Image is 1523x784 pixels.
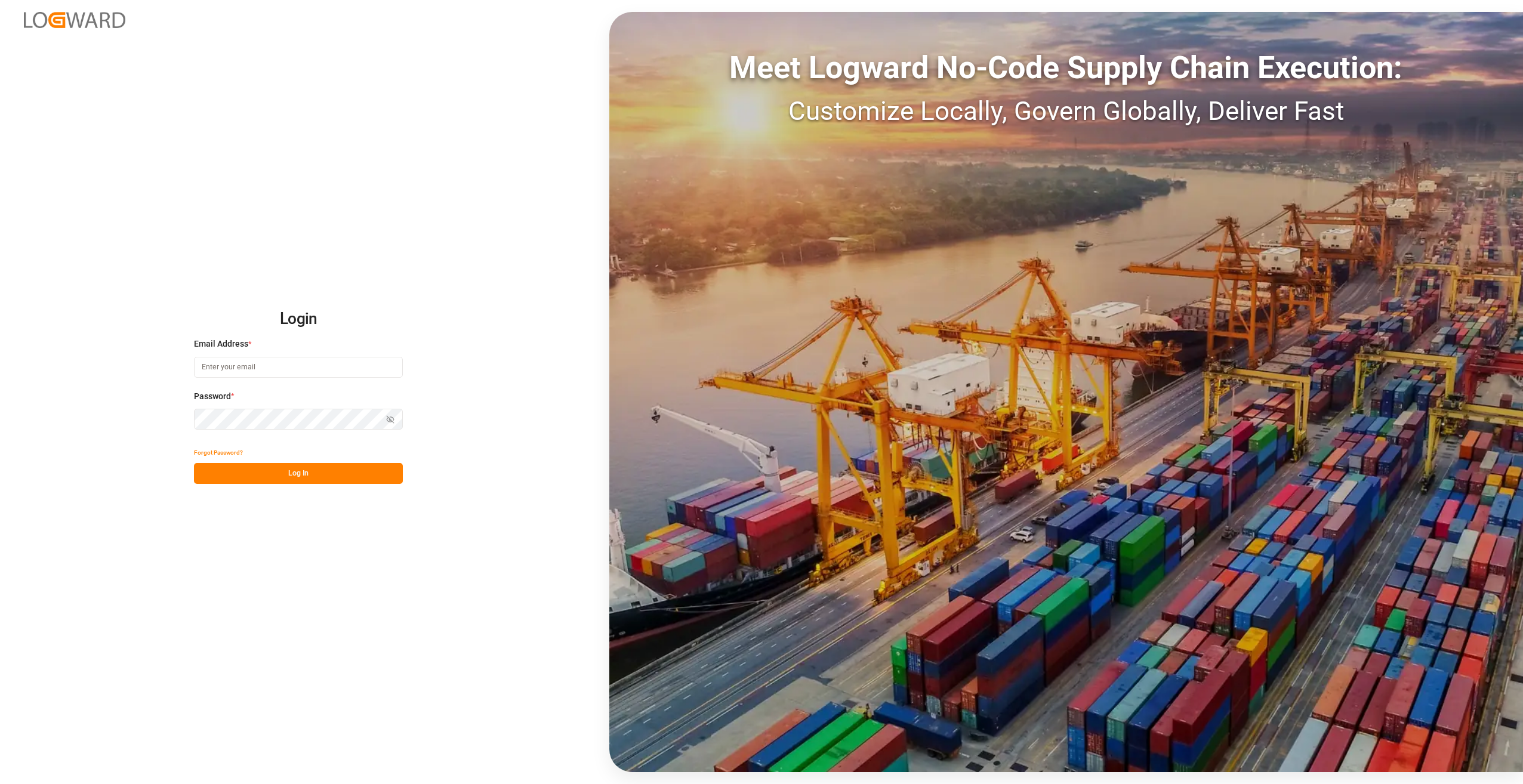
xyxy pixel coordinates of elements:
div: Customize Locally, Govern Globally, Deliver Fast [609,91,1523,131]
input: Enter your email [194,357,403,378]
img: Logward_new_orange.png [24,12,125,28]
span: Password [194,390,231,403]
div: Meet Logward No-Code Supply Chain Execution: [609,45,1523,91]
button: Log In [194,463,403,484]
button: Forgot Password? [194,442,243,463]
span: Email Address [194,338,248,350]
h2: Login [194,300,403,338]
